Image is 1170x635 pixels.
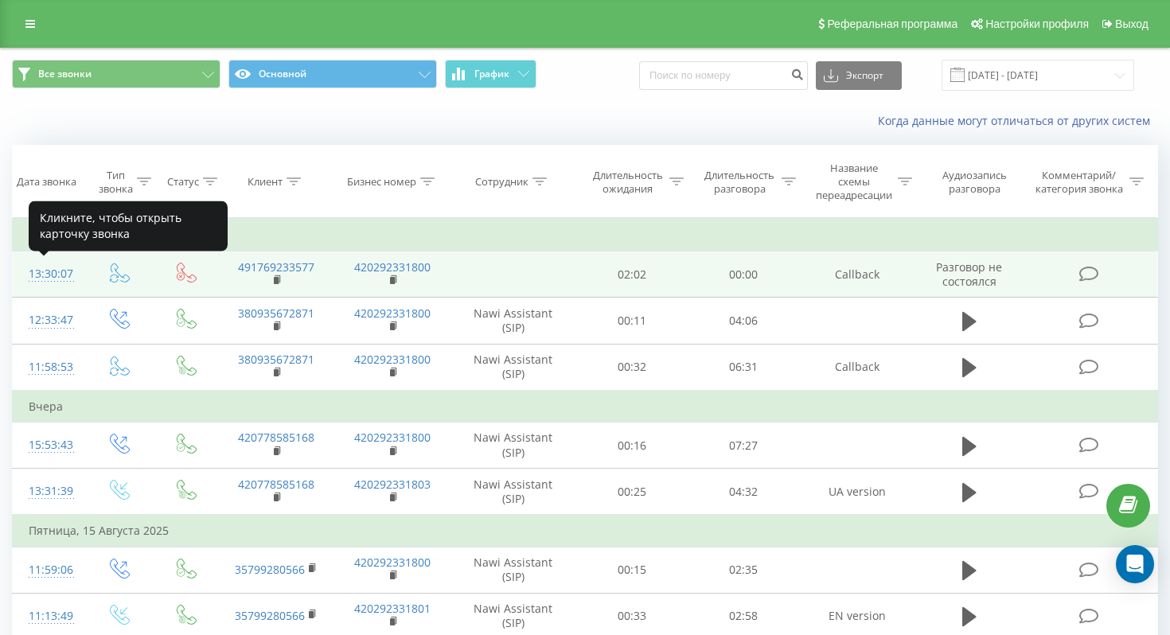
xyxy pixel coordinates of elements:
[228,60,437,88] button: Основной
[12,60,220,88] button: Все звонки
[29,305,68,336] div: 12:33:47
[1116,545,1154,583] div: Open Intercom Messenger
[1115,18,1149,30] span: Выход
[445,60,536,88] button: График
[235,562,305,577] a: 35799280566
[827,18,957,30] span: Реферальная программа
[450,547,575,593] td: Nawi Assistant (SIP)
[238,352,314,367] a: 380935672871
[450,298,575,344] td: Nawi Assistant (SIP)
[688,469,799,516] td: 04:32
[688,298,799,344] td: 04:06
[354,306,431,321] a: 420292331800
[354,259,431,275] a: 420292331800
[575,469,687,516] td: 00:25
[17,175,76,189] div: Дата звонка
[575,344,687,391] td: 00:32
[29,601,68,632] div: 11:13:49
[450,469,575,516] td: Nawi Assistant (SIP)
[13,220,1158,251] td: Сегодня
[238,477,314,492] a: 420778585168
[98,169,133,196] div: Тип звонка
[591,169,666,196] div: Длительность ожидания
[29,555,68,586] div: 11:59:06
[38,68,92,80] span: Все звонки
[13,391,1158,423] td: Вчера
[575,547,687,593] td: 00:15
[799,344,915,391] td: Callback
[799,251,915,298] td: Callback
[936,259,1002,289] span: Разговор не состоялся
[474,68,509,80] span: График
[575,251,687,298] td: 02:02
[639,61,808,90] input: Поиск по номеру
[450,423,575,469] td: Nawi Assistant (SIP)
[814,162,894,202] div: Название схемы переадресации
[930,169,1020,196] div: Аудиозапись разговора
[29,352,68,383] div: 11:58:53
[354,601,431,616] a: 420292331801
[816,61,902,90] button: Экспорт
[354,430,431,445] a: 420292331800
[238,430,314,445] a: 420778585168
[13,515,1158,547] td: Пятница, 15 Августа 2025
[985,18,1089,30] span: Настройки профиля
[702,169,778,196] div: Длительность разговора
[688,344,799,391] td: 06:31
[475,175,528,189] div: Сотрудник
[29,476,68,507] div: 13:31:39
[575,298,687,344] td: 00:11
[878,113,1158,128] a: Когда данные могут отличаться от других систем
[29,430,68,461] div: 15:53:43
[167,175,199,189] div: Статус
[235,608,305,623] a: 35799280566
[354,555,431,570] a: 420292331800
[450,344,575,391] td: Nawi Assistant (SIP)
[248,175,283,189] div: Клиент
[354,352,431,367] a: 420292331800
[575,423,687,469] td: 00:16
[238,306,314,321] a: 380935672871
[238,259,314,275] a: 491769233577
[347,175,416,189] div: Бизнес номер
[29,201,228,251] div: Кликните, чтобы открыть карточку звонка
[799,469,915,516] td: UA version
[688,251,799,298] td: 00:00
[29,259,68,290] div: 13:30:07
[354,477,431,492] a: 420292331803
[688,423,799,469] td: 07:27
[1032,169,1125,196] div: Комментарий/категория звонка
[688,547,799,593] td: 02:35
